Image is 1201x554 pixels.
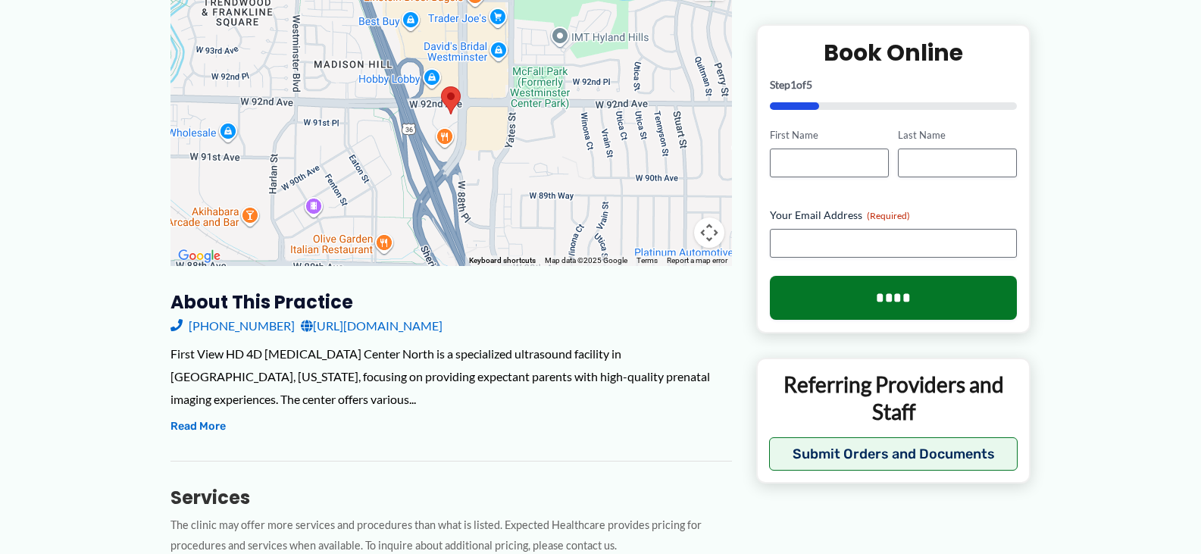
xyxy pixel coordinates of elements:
[170,343,732,410] div: First View HD 4D [MEDICAL_DATA] Center North is a specialized ultrasound facility in [GEOGRAPHIC_...
[770,80,1018,90] p: Step of
[898,128,1017,142] label: Last Name
[769,371,1018,426] p: Referring Providers and Staff
[545,256,627,264] span: Map data ©2025 Google
[667,256,727,264] a: Report a map error
[170,418,226,436] button: Read More
[770,208,1018,223] label: Your Email Address
[174,246,224,266] img: Google
[170,486,732,509] h3: Services
[469,255,536,266] button: Keyboard shortcuts
[806,78,812,91] span: 5
[170,290,732,314] h3: About this practice
[770,128,889,142] label: First Name
[770,38,1018,67] h2: Book Online
[790,78,796,91] span: 1
[301,315,443,337] a: [URL][DOMAIN_NAME]
[170,315,295,337] a: [PHONE_NUMBER]
[174,246,224,266] a: Open this area in Google Maps (opens a new window)
[867,210,910,221] span: (Required)
[694,218,724,248] button: Map camera controls
[636,256,658,264] a: Terms (opens in new tab)
[769,437,1018,470] button: Submit Orders and Documents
